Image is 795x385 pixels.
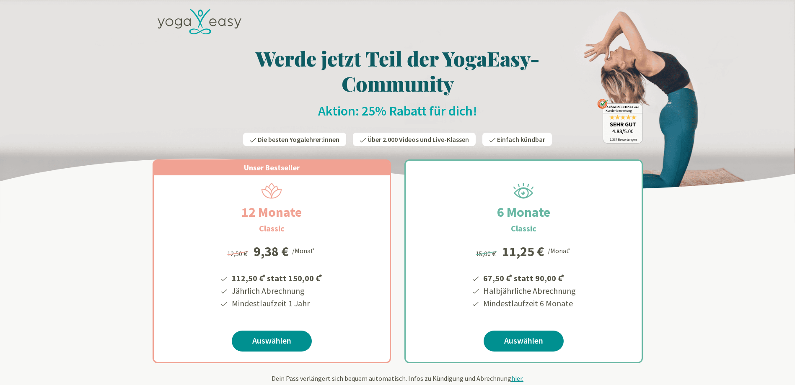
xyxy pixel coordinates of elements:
[511,374,523,382] span: hier.
[477,202,570,222] h2: 6 Monate
[153,46,643,96] h1: Werde jetzt Teil der YogaEasy-Community
[258,135,339,144] span: Die besten Yogalehrer:innen
[230,285,324,297] li: Jährlich Abrechnung
[597,99,643,144] img: ausgezeichnet_badge.png
[230,297,324,310] li: Mindestlaufzeit 1 Jahr
[511,222,536,235] h3: Classic
[484,331,564,352] a: Auswählen
[502,245,544,258] div: 11,25 €
[254,245,289,258] div: 9,38 €
[482,297,576,310] li: Mindestlaufzeit 6 Monate
[227,249,249,258] span: 12,50 €
[232,331,312,352] a: Auswählen
[292,245,316,256] div: /Monat
[244,163,300,172] span: Unser Bestseller
[259,222,285,235] h3: Classic
[153,103,643,119] h2: Aktion: 25% Rabatt für dich!
[368,135,469,144] span: Über 2.000 Videos und Live-Klassen
[482,285,576,297] li: Halbjährliche Abrechnung
[497,135,545,144] span: Einfach kündbar
[548,245,572,256] div: /Monat
[476,249,498,258] span: 15,00 €
[221,202,322,222] h2: 12 Monate
[230,270,324,285] li: 112,50 € statt 150,00 €
[482,270,576,285] li: 67,50 € statt 90,00 €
